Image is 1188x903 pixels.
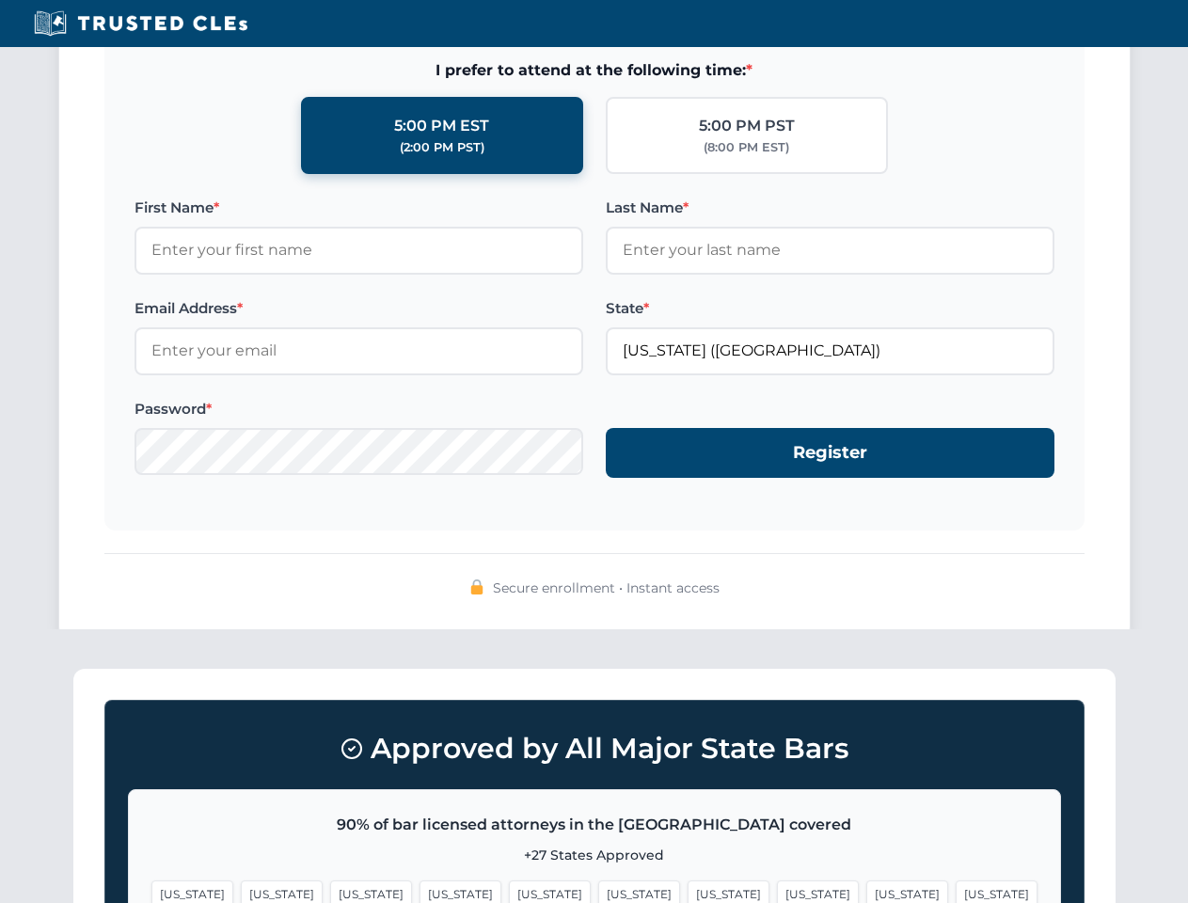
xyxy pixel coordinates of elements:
[394,114,489,138] div: 5:00 PM EST
[606,428,1054,478] button: Register
[28,9,253,38] img: Trusted CLEs
[469,579,484,594] img: 🔒
[699,114,795,138] div: 5:00 PM PST
[135,227,583,274] input: Enter your first name
[606,197,1054,219] label: Last Name
[128,723,1061,774] h3: Approved by All Major State Bars
[135,58,1054,83] span: I prefer to attend at the following time:
[606,327,1054,374] input: Florida (FL)
[135,398,583,420] label: Password
[493,578,720,598] span: Secure enrollment • Instant access
[135,327,583,374] input: Enter your email
[135,297,583,320] label: Email Address
[606,297,1054,320] label: State
[151,813,1038,837] p: 90% of bar licensed attorneys in the [GEOGRAPHIC_DATA] covered
[400,138,484,157] div: (2:00 PM PST)
[151,845,1038,865] p: +27 States Approved
[606,227,1054,274] input: Enter your last name
[135,197,583,219] label: First Name
[704,138,789,157] div: (8:00 PM EST)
